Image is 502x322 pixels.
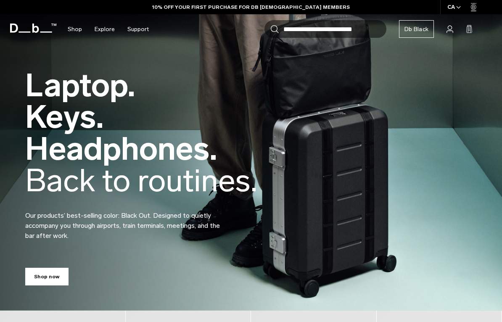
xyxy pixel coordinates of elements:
a: Shop [68,14,82,44]
span: Back to routines. [25,161,257,200]
p: Our products’ best-selling color: Black Out. Designed to quietly accompany you through airports, ... [25,201,227,241]
a: Explore [95,14,115,44]
a: Db Black [399,20,434,38]
a: Support [127,14,149,44]
nav: Main Navigation [61,14,155,44]
a: Shop now [25,268,69,285]
a: 10% OFF YOUR FIRST PURCHASE FOR DB [DEMOGRAPHIC_DATA] MEMBERS [152,3,350,11]
h2: Laptop. Keys. Headphones. [25,70,257,196]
